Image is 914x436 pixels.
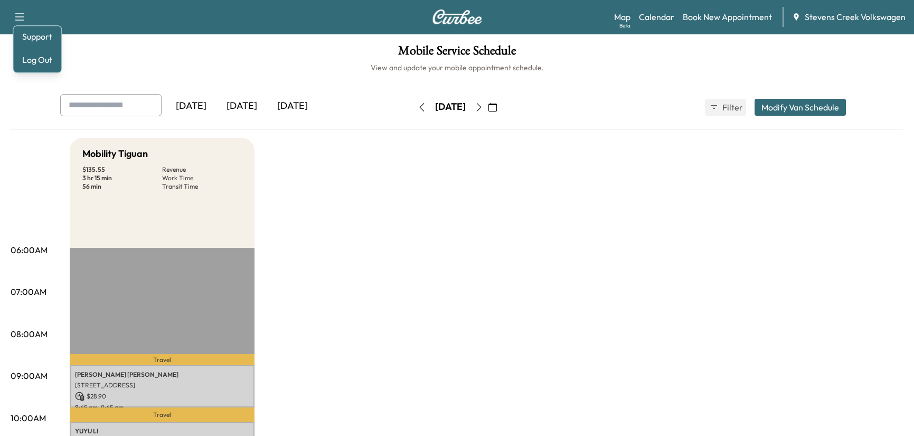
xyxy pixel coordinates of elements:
div: [DATE] [267,94,318,118]
p: 8:45 am - 9:45 am [75,403,249,412]
p: YUYU LI [75,427,249,435]
div: [DATE] [435,100,466,114]
p: [STREET_ADDRESS] [75,381,249,389]
a: Calendar [639,11,674,23]
div: Beta [619,22,630,30]
p: 08:00AM [11,328,48,340]
h5: Mobility Tiguan [82,146,148,161]
button: Modify Van Schedule [755,99,846,116]
button: Log Out [17,51,57,68]
p: 06:00AM [11,244,48,256]
h1: Mobile Service Schedule [11,44,903,62]
p: 56 min [82,182,162,191]
p: Transit Time [162,182,242,191]
p: 10:00AM [11,412,46,424]
p: $ 135.55 [82,165,162,174]
a: Book New Appointment [683,11,772,23]
h6: View and update your mobile appointment schedule. [11,62,903,73]
p: Revenue [162,165,242,174]
p: Travel [70,354,255,365]
div: [DATE] [166,94,216,118]
p: [PERSON_NAME] [PERSON_NAME] [75,370,249,379]
a: Support [17,30,57,43]
p: 07:00AM [11,285,46,298]
span: Stevens Creek Volkswagen [805,11,906,23]
p: 3 hr 15 min [82,174,162,182]
p: 09:00AM [11,369,48,382]
p: $ 28.90 [75,392,249,401]
span: Filter [722,101,741,114]
button: Filter [705,99,746,116]
img: Curbee Logo [432,10,483,24]
p: Work Time [162,174,242,182]
p: Travel [70,407,255,422]
div: [DATE] [216,94,267,118]
a: MapBeta [614,11,630,23]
